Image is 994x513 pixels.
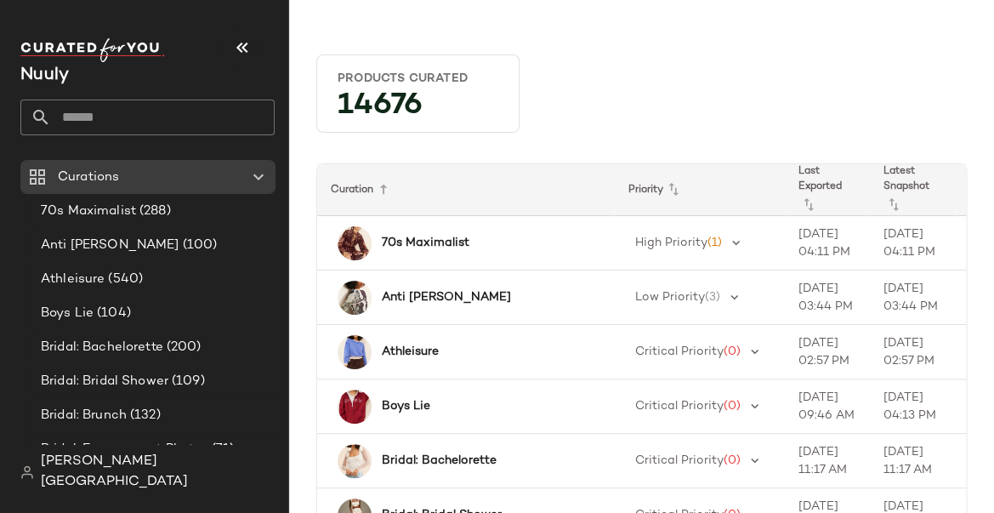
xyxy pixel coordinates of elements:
[41,406,127,425] span: Bridal: Brunch
[41,270,105,289] span: Athleisure
[870,164,955,216] th: Latest Snapshot
[870,434,955,488] td: [DATE] 11:17 AM
[163,338,202,357] span: (200)
[94,304,131,323] span: (104)
[870,325,955,379] td: [DATE] 02:57 PM
[41,452,275,493] span: [PERSON_NAME][GEOGRAPHIC_DATA]
[870,271,955,325] td: [DATE] 03:44 PM
[635,400,724,413] span: Critical Priority
[208,440,235,459] span: (71)
[785,434,870,488] td: [DATE] 11:17 AM
[338,444,372,478] img: 79338430_012_b
[41,440,208,459] span: Bridal: Engagement Photos
[635,237,707,249] span: High Priority
[382,234,469,252] b: 70s Maximalist
[338,71,498,87] div: Products Curated
[382,288,511,306] b: Anti [PERSON_NAME]
[20,66,69,84] span: Current Company Name
[707,237,722,249] span: (1)
[705,291,720,304] span: (3)
[41,202,136,221] span: 70s Maximalist
[785,379,870,434] td: [DATE] 09:46 AM
[136,202,171,221] span: (288)
[317,164,615,216] th: Curation
[382,343,439,361] b: Athleisure
[382,397,430,415] b: Boys Lie
[338,226,372,260] img: 99308520_061_b
[20,465,34,479] img: svg%3e
[382,452,497,470] b: Bridal: Bachelorette
[724,400,741,413] span: (0)
[179,236,218,255] span: (100)
[168,372,205,391] span: (109)
[635,345,724,358] span: Critical Priority
[615,164,785,216] th: Priority
[870,216,955,271] td: [DATE] 04:11 PM
[785,325,870,379] td: [DATE] 02:57 PM
[20,38,165,62] img: cfy_white_logo.C9jOOHJF.svg
[635,454,724,467] span: Critical Priority
[724,454,741,467] span: (0)
[635,291,705,304] span: Low Priority
[127,406,161,425] span: (132)
[338,281,372,315] img: 95300976_004_b
[58,168,119,187] span: Curations
[41,372,168,391] span: Bridal: Bridal Shower
[724,345,741,358] span: (0)
[338,335,372,369] img: 89991178_049_b
[870,379,955,434] td: [DATE] 04:13 PM
[338,390,372,424] img: 97065981_060_b
[41,338,163,357] span: Bridal: Bachelorette
[105,270,143,289] span: (540)
[41,304,94,323] span: Boys Lie
[41,236,179,255] span: Anti [PERSON_NAME]
[785,164,870,216] th: Last Exported
[785,216,870,271] td: [DATE] 04:11 PM
[785,271,870,325] td: [DATE] 03:44 PM
[324,94,512,125] div: 14676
